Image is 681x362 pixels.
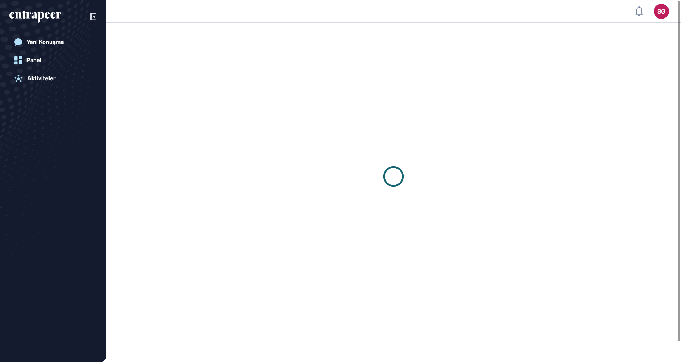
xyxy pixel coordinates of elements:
div: Aktiviteler [27,75,56,82]
button: SG [654,4,669,19]
a: Aktiviteler [9,71,96,86]
div: Panel [26,57,42,64]
div: entrapeer-logo [9,11,61,23]
a: Panel [9,53,96,68]
a: Yeni Konuşma [9,34,96,50]
div: Yeni Konuşma [26,39,64,45]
